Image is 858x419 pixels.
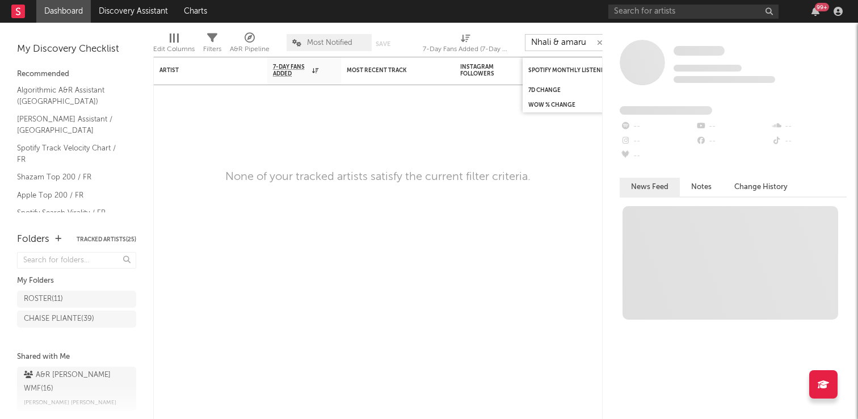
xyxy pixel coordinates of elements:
input: Search for artists [608,5,779,19]
div: CHAISE PLIANTE ( 39 ) [24,312,94,326]
input: Search for folders... [17,252,136,269]
div: Edit Columns [153,43,195,56]
span: Tracking Since: [DATE] [674,65,742,72]
div: -- [771,119,847,134]
div: 7-Day Fans Added (7-Day Fans Added) [423,43,508,56]
div: ROSTER ( 11 ) [24,292,63,306]
button: Notes [680,178,723,196]
span: 0 fans last week [674,76,775,83]
div: Spotify Monthly Listeners [528,67,613,74]
div: My Folders [17,274,136,288]
div: -- [620,149,695,164]
div: 7d Change [528,87,613,94]
div: Folders [17,233,49,246]
div: A&R Pipeline [230,28,270,61]
a: A&R [PERSON_NAME] WMF(16)[PERSON_NAME] [PERSON_NAME] [17,367,136,411]
a: Algorithmic A&R Assistant ([GEOGRAPHIC_DATA]) [17,84,125,107]
button: Save [376,41,390,47]
span: Fans Added by Platform [620,106,712,115]
div: Filters [203,28,221,61]
div: -- [620,119,695,134]
div: WoW % Change [528,102,613,108]
a: ROSTER(11) [17,291,136,308]
span: Some Artist [674,46,725,56]
div: 7-Day Fans Added (7-Day Fans Added) [423,28,508,61]
div: None of your tracked artists satisfy the current filter criteria. [225,170,531,184]
button: News Feed [620,178,680,196]
button: Tracked Artists(25) [77,237,136,242]
button: Change History [723,178,799,196]
a: [PERSON_NAME] Assistant / [GEOGRAPHIC_DATA] [17,113,125,136]
a: Spotify Search Virality / FR [17,207,125,219]
div: Edit Columns [153,28,195,61]
a: Apple Top 200 / FR [17,189,125,202]
div: Recommended [17,68,136,81]
div: -- [771,134,847,149]
div: -- [620,134,695,149]
span: Most Notified [307,39,352,47]
div: Instagram Followers [460,64,500,77]
input: Search... [525,34,610,51]
a: Spotify Track Velocity Chart / FR [17,142,125,165]
div: Filters [203,43,221,56]
div: Shared with Me [17,350,136,364]
a: Shazam Top 200 / FR [17,171,125,183]
div: A&R [PERSON_NAME] WMF ( 16 ) [24,368,127,396]
div: A&R Pipeline [230,43,270,56]
div: Artist [159,67,245,74]
div: My Discovery Checklist [17,43,136,56]
div: -- [695,119,771,134]
div: -- [695,134,771,149]
div: Most Recent Track [347,67,432,74]
span: [PERSON_NAME] [PERSON_NAME] [24,396,116,409]
a: CHAISE PLIANTE(39) [17,311,136,328]
button: 99+ [811,7,819,16]
a: Some Artist [674,45,725,57]
span: 7-Day Fans Added [273,64,309,77]
div: 99 + [815,3,829,11]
